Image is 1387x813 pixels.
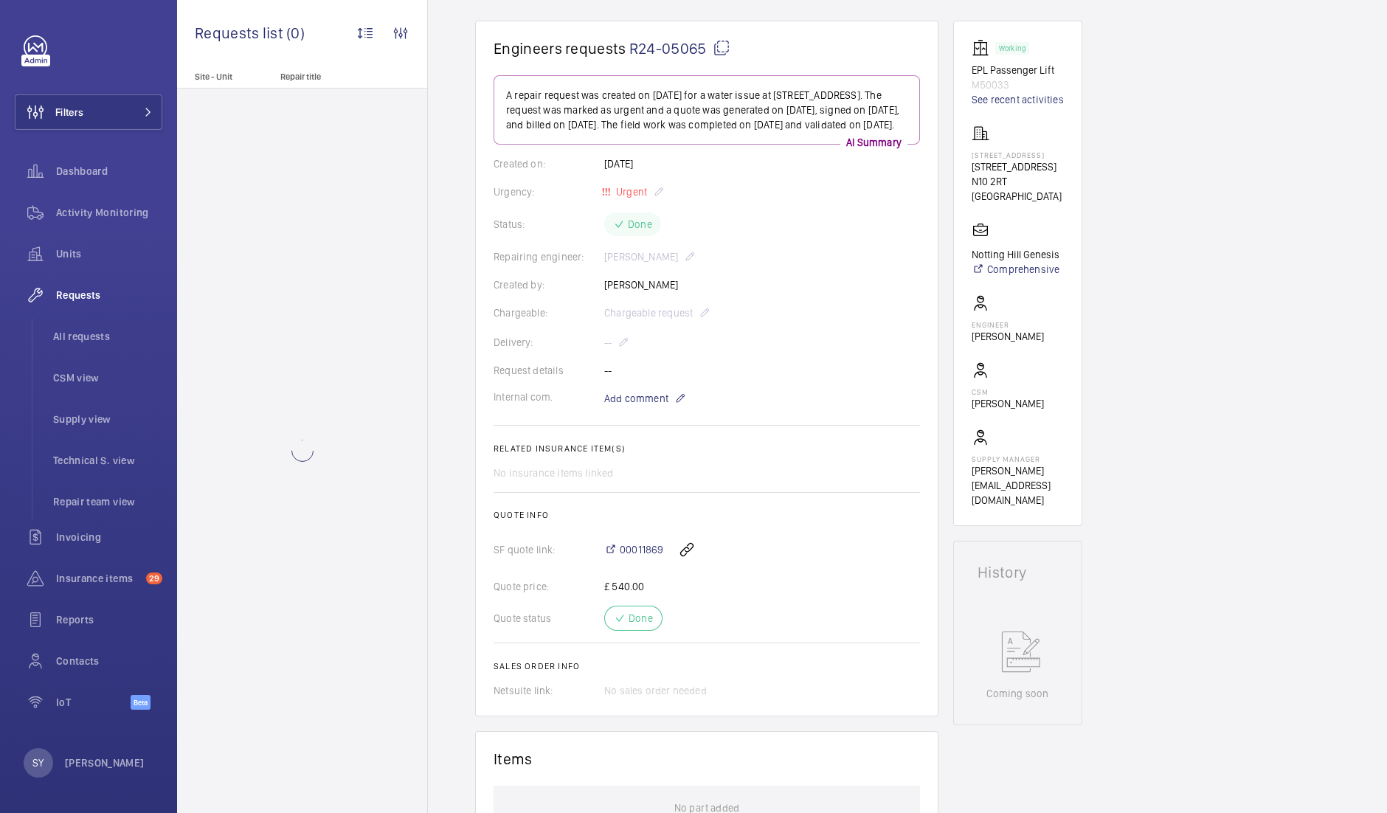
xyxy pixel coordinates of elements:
span: Activity Monitoring [56,205,162,220]
span: Units [56,246,162,261]
span: Requests list [195,24,286,42]
img: elevator.svg [972,39,995,57]
span: Invoicing [56,530,162,544]
span: Add comment [604,391,668,406]
h2: Sales order info [494,661,920,671]
p: [PERSON_NAME] [65,755,145,770]
span: IoT [56,695,131,710]
p: [PERSON_NAME][EMAIL_ADDRESS][DOMAIN_NAME] [972,463,1064,508]
button: Filters [15,94,162,130]
span: 29 [146,572,162,584]
span: Reports [56,612,162,627]
span: 00011869 [620,542,663,557]
span: Dashboard [56,164,162,179]
p: Engineer [972,320,1044,329]
p: SY [32,755,44,770]
span: R24-05065 [629,39,730,58]
p: M50033 [972,77,1064,92]
p: CSM [972,387,1044,396]
p: A repair request was created on [DATE] for a water issue at [STREET_ADDRESS]. The request was mar... [506,88,907,132]
span: Requests [56,288,162,302]
p: N10 2RT [GEOGRAPHIC_DATA] [972,174,1064,204]
p: [STREET_ADDRESS] [972,151,1064,159]
p: Site - Unit [177,72,274,82]
span: Beta [131,695,151,710]
a: 00011869 [604,542,663,557]
p: AI Summary [840,135,907,150]
p: EPL Passenger Lift [972,63,1064,77]
span: Repair team view [53,494,162,509]
h2: Quote info [494,510,920,520]
span: CSM view [53,370,162,385]
span: All requests [53,329,162,344]
p: [PERSON_NAME] [972,396,1044,411]
span: Contacts [56,654,162,668]
p: Supply manager [972,454,1064,463]
span: Filters [55,105,83,120]
span: Insurance items [56,571,140,586]
span: Technical S. view [53,453,162,468]
p: Notting Hill Genesis [972,247,1059,262]
span: Supply view [53,412,162,426]
p: Repair title [280,72,378,82]
p: [STREET_ADDRESS] [972,159,1064,174]
p: Working [999,46,1025,51]
h1: History [978,565,1058,580]
a: See recent activities [972,92,1064,107]
h1: Items [494,750,533,768]
span: Engineers requests [494,39,626,58]
a: Comprehensive [972,262,1059,277]
h2: Related insurance item(s) [494,443,920,454]
p: [PERSON_NAME] [972,329,1044,344]
p: Coming soon [986,686,1048,701]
